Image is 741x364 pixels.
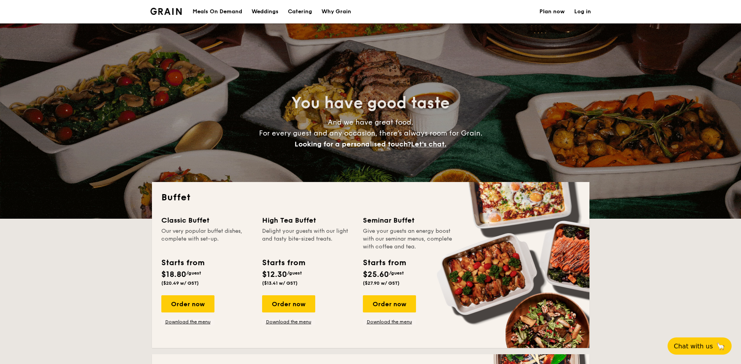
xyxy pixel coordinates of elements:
span: ($27.90 w/ GST) [363,280,400,286]
div: Order now [262,295,315,312]
h2: Buffet [161,191,580,204]
span: /guest [389,270,404,276]
span: ($13.41 w/ GST) [262,280,298,286]
div: Starts from [161,257,204,269]
span: /guest [287,270,302,276]
div: Seminar Buffet [363,215,454,226]
span: $25.60 [363,270,389,279]
div: Give your guests an energy boost with our seminar menus, complete with coffee and tea. [363,227,454,251]
span: Let's chat. [411,140,446,148]
button: Chat with us🦙 [668,337,732,355]
span: And we have great food. For every guest and any occasion, there’s always room for Grain. [259,118,482,148]
span: ($20.49 w/ GST) [161,280,199,286]
span: $12.30 [262,270,287,279]
div: Delight your guests with our light and tasty bite-sized treats. [262,227,354,251]
span: 🦙 [716,342,725,351]
span: Chat with us [674,343,713,350]
img: Grain [150,8,182,15]
span: You have good taste [291,94,450,112]
div: Our very popular buffet dishes, complete with set-up. [161,227,253,251]
div: Classic Buffet [161,215,253,226]
span: /guest [186,270,201,276]
a: Logotype [150,8,182,15]
div: High Tea Buffet [262,215,354,226]
span: Looking for a personalised touch? [295,140,411,148]
div: Order now [363,295,416,312]
div: Starts from [363,257,405,269]
a: Download the menu [161,319,214,325]
a: Download the menu [363,319,416,325]
div: Starts from [262,257,305,269]
a: Download the menu [262,319,315,325]
span: $18.80 [161,270,186,279]
div: Order now [161,295,214,312]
